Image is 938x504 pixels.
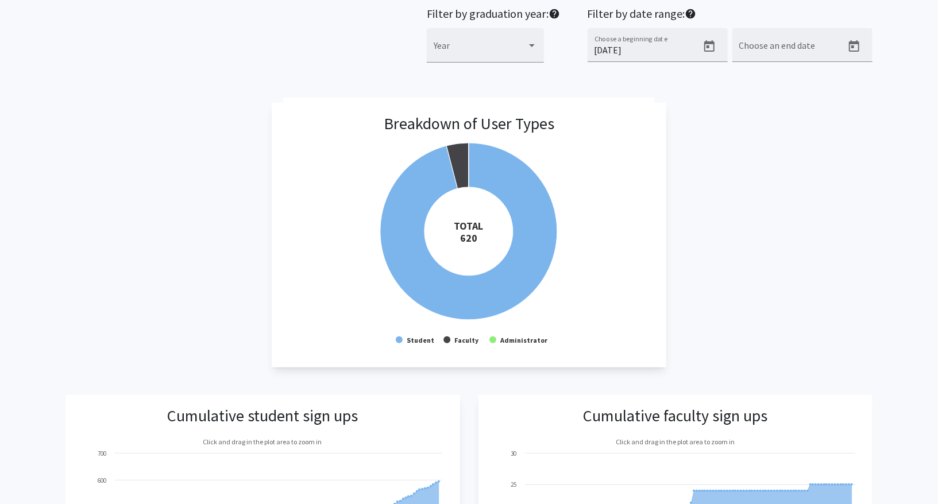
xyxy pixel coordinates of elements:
[588,7,873,24] h2: Filter by date range:
[549,7,560,21] mat-icon: help
[583,406,767,426] h3: Cumulative faculty sign ups
[511,449,516,458] text: 30
[203,437,322,446] text: Click and drag in the plot area to zoom in
[407,336,434,344] text: Student
[616,437,735,446] text: Click and drag in the plot area to zoom in
[167,406,358,426] h3: Cumulative student sign ups
[843,35,866,58] button: Open calendar
[454,219,484,245] tspan: TOTAL 620
[9,452,49,495] iframe: Chat
[685,7,697,21] mat-icon: help
[455,336,480,344] text: Faculty
[511,480,516,489] text: 25
[98,476,106,484] text: 600
[698,35,721,58] button: Open calendar
[427,7,560,24] h2: Filter by graduation year:
[384,114,554,134] h3: Breakdown of User Types
[500,336,549,344] text: Administrator
[98,449,106,458] text: 700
